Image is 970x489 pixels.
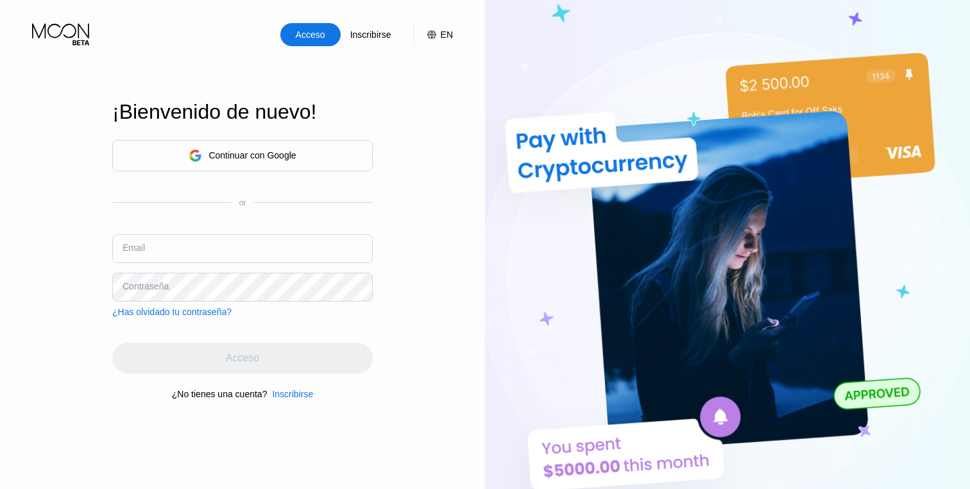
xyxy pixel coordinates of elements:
div: ¡Bienvenido de nuevo! [112,100,373,124]
div: Contraseña [123,281,169,291]
div: Continuar con Google [208,150,296,160]
div: Inscribirse [349,28,393,41]
div: Acceso [294,28,327,41]
div: Inscribirse [341,23,401,46]
div: ¿Has olvidado tu contraseña? [112,307,232,317]
div: Email [123,243,145,253]
div: Acceso [280,23,341,46]
div: or [239,198,246,207]
div: EN [441,30,453,40]
div: ¿No tienes una cuenta? [172,389,268,399]
div: EN [414,23,453,46]
div: Inscribirse [267,389,313,399]
div: Continuar con Google [112,140,373,171]
div: Inscribirse [272,389,313,399]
